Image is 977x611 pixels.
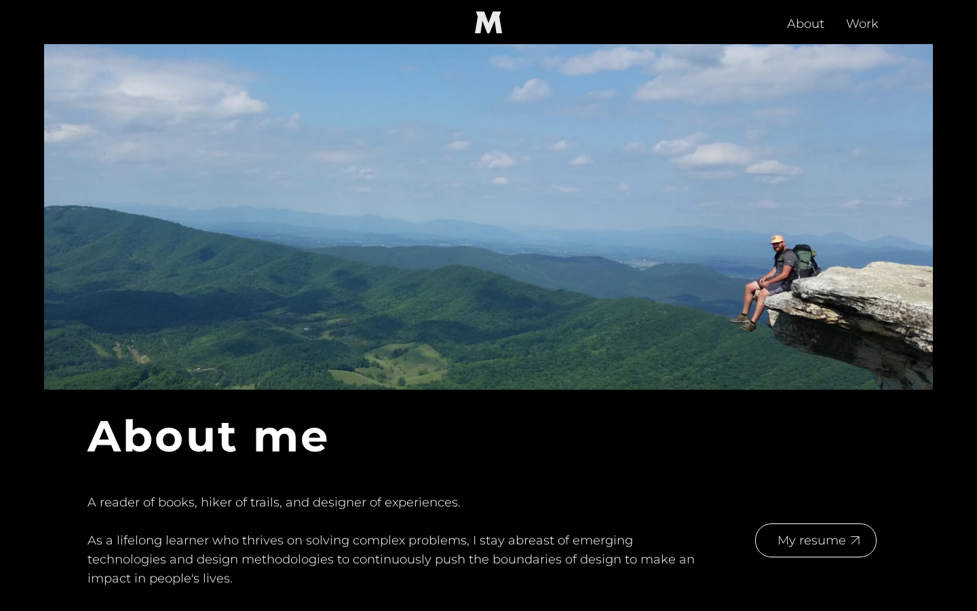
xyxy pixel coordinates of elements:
a: About [776,1,835,44]
h1: About me [88,411,889,460]
a: My resume [755,523,877,557]
div: My resume [772,531,851,550]
img: Me sitting on the edge of McAfee Knob in Catawba, Virginia. [44,44,933,390]
a: Work [835,1,889,44]
p: A reader of books, hiker of trails, and designer of experiences. ‍ As a lifelong learner who thri... [88,482,699,599]
img: "M" logo [467,12,510,33]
